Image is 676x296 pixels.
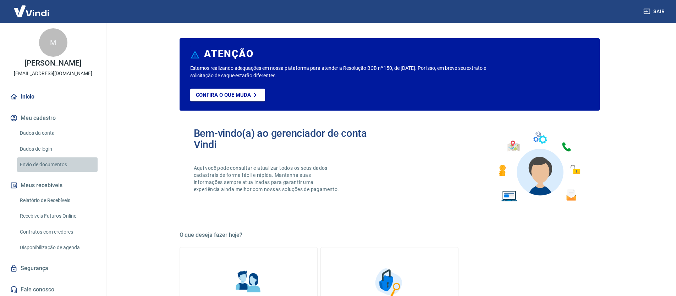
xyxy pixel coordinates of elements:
[17,142,98,156] a: Dados de login
[194,164,341,193] p: Aqui você pode consultar e atualizar todos os seus dados cadastrais de forma fácil e rápida. Mant...
[17,209,98,223] a: Recebíveis Futuros Online
[17,126,98,140] a: Dados da conta
[17,225,98,239] a: Contratos com credores
[14,70,92,77] p: [EMAIL_ADDRESS][DOMAIN_NAME]
[17,193,98,208] a: Relatório de Recebíveis
[190,89,265,101] a: Confira o que muda
[9,89,98,105] a: Início
[9,110,98,126] button: Meu cadastro
[24,60,81,67] p: [PERSON_NAME]
[194,128,390,150] h2: Bem-vindo(a) ao gerenciador de conta Vindi
[17,240,98,255] a: Disponibilização de agenda
[493,128,586,206] img: Imagem de um avatar masculino com diversos icones exemplificando as funcionalidades do gerenciado...
[9,261,98,276] a: Segurança
[9,0,55,22] img: Vindi
[196,92,251,98] p: Confira o que muda
[190,65,509,79] p: Estamos realizando adequações em nossa plataforma para atender a Resolução BCB nº 150, de [DATE]....
[9,178,98,193] button: Meus recebíveis
[642,5,667,18] button: Sair
[39,28,67,57] div: M
[17,157,98,172] a: Envio de documentos
[204,50,253,57] h6: ATENÇÃO
[180,231,600,239] h5: O que deseja fazer hoje?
